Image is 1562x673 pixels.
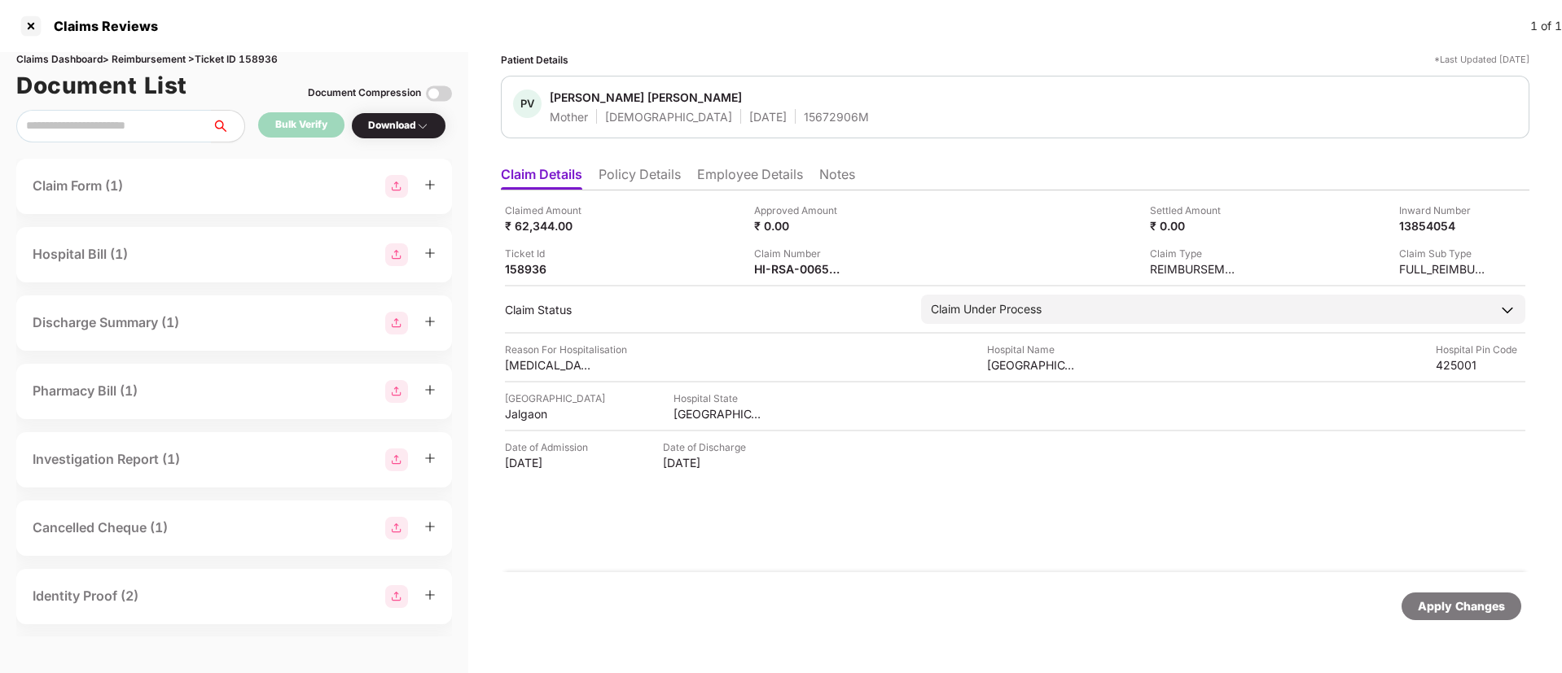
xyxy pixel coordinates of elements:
li: Employee Details [697,166,803,190]
div: Hospital State [674,391,763,406]
div: Mother [550,109,588,125]
div: Date of Discharge [663,439,752,455]
div: 1 of 1 [1530,17,1562,35]
span: plus [424,452,436,464]
img: svg+xml;base64,PHN2ZyBpZD0iVG9nZ2xlLTMyeDMyIiB4bWxucz0iaHR0cDovL3d3dy53My5vcmcvMjAwMC9zdmciIHdpZH... [426,81,452,107]
div: Claimed Amount [505,203,595,218]
div: 425001 [1436,357,1525,373]
div: Ticket Id [505,246,595,261]
div: Identity Proof (2) [33,586,138,606]
div: Approved Amount [754,203,844,218]
div: [DATE] [749,109,787,125]
img: downArrowIcon [1499,302,1516,318]
div: FULL_REIMBURSEMENT [1399,261,1489,277]
div: Document Compression [308,85,421,101]
div: [DATE] [663,455,752,470]
div: 13854054 [1399,218,1489,234]
div: ₹ 0.00 [1150,218,1240,234]
div: Jalgaon [505,406,595,422]
div: Claims Dashboard > Reimbursement > Ticket ID 158936 [16,52,452,68]
div: Claims Reviews [44,18,158,34]
div: Patient Details [501,52,568,68]
li: Policy Details [599,166,681,190]
div: [GEOGRAPHIC_DATA] [674,406,763,422]
div: Claim Under Process [931,300,1042,318]
img: svg+xml;base64,PHN2ZyBpZD0iR3JvdXBfMjg4MTMiIGRhdGEtbmFtZT0iR3JvdXAgMjg4MTMiIHhtbG5zPSJodHRwOi8vd3... [385,448,408,471]
span: plus [424,384,436,395]
img: svg+xml;base64,PHN2ZyBpZD0iR3JvdXBfMjg4MTMiIGRhdGEtbmFtZT0iR3JvdXAgMjg4MTMiIHhtbG5zPSJodHRwOi8vd3... [385,312,408,334]
span: plus [424,247,436,259]
div: Cancelled Cheque (1) [33,518,168,538]
div: ₹ 0.00 [754,218,844,234]
div: Claim Status [505,302,905,317]
span: search [211,120,244,133]
span: plus [424,316,436,327]
div: Claim Type [1150,246,1240,261]
div: Date of Admission [505,439,595,455]
div: Hospital Bill (1) [33,244,128,264]
div: [DEMOGRAPHIC_DATA] [605,109,732,125]
h1: Document List [16,68,187,103]
li: Claim Details [501,166,582,190]
div: 158936 [505,261,595,277]
img: svg+xml;base64,PHN2ZyBpZD0iR3JvdXBfMjg4MTMiIGRhdGEtbmFtZT0iR3JvdXAgMjg4MTMiIHhtbG5zPSJodHRwOi8vd3... [385,517,408,540]
div: Bulk Verify [275,117,327,133]
div: Pharmacy Bill (1) [33,381,138,401]
div: *Last Updated [DATE] [1434,52,1529,68]
div: ₹ 62,344.00 [505,218,595,234]
div: [GEOGRAPHIC_DATA] [505,391,605,406]
div: [GEOGRAPHIC_DATA] [987,357,1077,373]
div: Inward Number [1399,203,1489,218]
div: Investigation Report (1) [33,449,180,470]
div: Claim Form (1) [33,176,123,196]
button: search [211,110,245,142]
div: 15672906M [804,109,869,125]
div: HI-RSA-006507964(0) [754,261,844,277]
div: [MEDICAL_DATA] [505,357,595,373]
img: svg+xml;base64,PHN2ZyBpZD0iR3JvdXBfMjg4MTMiIGRhdGEtbmFtZT0iR3JvdXAgMjg4MTMiIHhtbG5zPSJodHRwOi8vd3... [385,380,408,403]
div: Discharge Summary (1) [33,312,179,333]
span: plus [424,521,436,532]
img: svg+xml;base64,PHN2ZyBpZD0iR3JvdXBfMjg4MTMiIGRhdGEtbmFtZT0iR3JvdXAgMjg4MTMiIHhtbG5zPSJodHRwOi8vd3... [385,243,408,266]
div: Download [368,118,429,133]
div: REIMBURSEMENT [1150,261,1240,277]
div: Reason For Hospitalisation [505,342,627,357]
div: [DATE] [505,455,595,470]
div: Hospital Pin Code [1436,342,1525,357]
li: Notes [819,166,855,190]
div: Claim Sub Type [1399,246,1489,261]
img: svg+xml;base64,PHN2ZyBpZD0iR3JvdXBfMjg4MTMiIGRhdGEtbmFtZT0iR3JvdXAgMjg4MTMiIHhtbG5zPSJodHRwOi8vd3... [385,585,408,608]
img: svg+xml;base64,PHN2ZyBpZD0iRHJvcGRvd24tMzJ4MzIiIHhtbG5zPSJodHRwOi8vd3d3LnczLm9yZy8yMDAwL3N2ZyIgd2... [416,120,429,133]
div: Claim Number [754,246,844,261]
div: Settled Amount [1150,203,1240,218]
div: [PERSON_NAME] [PERSON_NAME] [550,90,742,105]
img: svg+xml;base64,PHN2ZyBpZD0iR3JvdXBfMjg4MTMiIGRhdGEtbmFtZT0iR3JvdXAgMjg4MTMiIHhtbG5zPSJodHRwOi8vd3... [385,175,408,198]
div: PV [513,90,542,118]
span: plus [424,589,436,601]
div: Hospital Name [987,342,1077,357]
div: Apply Changes [1418,597,1505,615]
span: plus [424,179,436,190]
